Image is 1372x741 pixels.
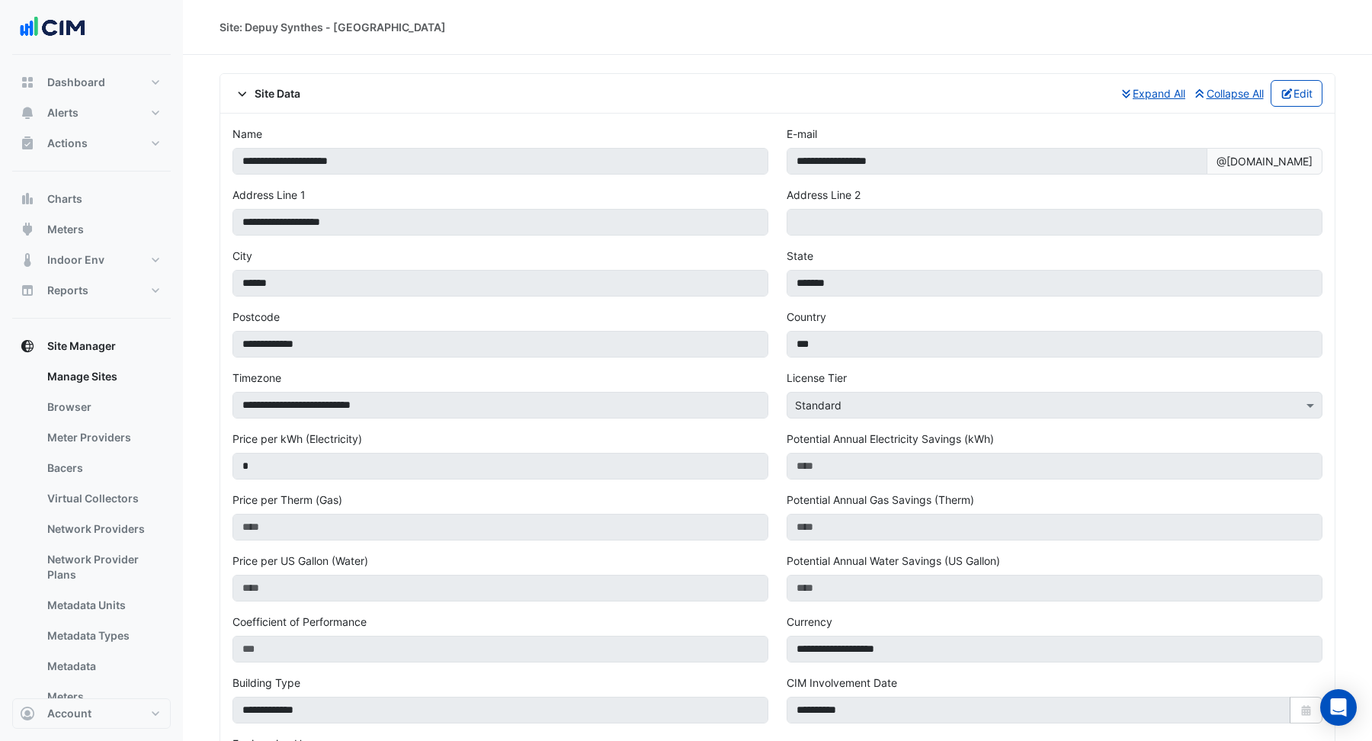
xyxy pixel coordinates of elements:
a: Virtual Collectors [35,483,171,514]
span: Site Data [232,85,300,101]
button: Expand All [1119,80,1187,107]
label: Coefficient of Performance [232,614,367,630]
button: Collapse All [1192,80,1265,107]
app-icon: Reports [20,283,35,298]
label: State [787,248,813,264]
div: Site: Depuy Synthes - [GEOGRAPHIC_DATA] [220,19,446,35]
span: Dashboard [47,75,105,90]
a: Network Providers [35,514,171,544]
label: Currency [787,614,832,630]
app-icon: Alerts [20,105,35,120]
label: Potential Annual Electricity Savings (kWh) [787,431,994,447]
span: Indoor Env [47,252,104,268]
label: Price per kWh (Electricity) [232,431,362,447]
span: Meters [47,222,84,237]
span: Actions [47,136,88,151]
span: Alerts [47,105,79,120]
label: Potential Annual Gas Savings (Therm) [787,492,974,508]
a: Browser [35,392,171,422]
label: Address Line 2 [787,187,861,203]
label: Potential Annual Water Savings (US Gallon) [787,553,1000,569]
span: Reports [47,283,88,298]
a: Network Provider Plans [35,544,171,590]
span: Site Manager [47,338,116,354]
img: Company Logo [18,12,87,43]
app-icon: Dashboard [20,75,35,90]
label: CIM Involvement Date [787,675,897,691]
button: Dashboard [12,67,171,98]
label: E-mail [787,126,817,142]
span: Charts [47,191,82,207]
a: Metadata [35,651,171,682]
app-icon: Indoor Env [20,252,35,268]
app-icon: Charts [20,191,35,207]
div: Open Intercom Messenger [1320,689,1357,726]
button: Actions [12,128,171,159]
a: Metadata Units [35,590,171,621]
button: Indoor Env [12,245,171,275]
button: Edit [1271,80,1323,107]
a: Manage Sites [35,361,171,392]
button: Meters [12,214,171,245]
a: Meters [35,682,171,712]
label: License Tier [787,370,847,386]
app-icon: Meters [20,222,35,237]
label: Name [232,126,262,142]
label: City [232,248,252,264]
button: Alerts [12,98,171,128]
app-icon: Actions [20,136,35,151]
label: Timezone [232,370,281,386]
button: Charts [12,184,171,214]
button: Reports [12,275,171,306]
label: Price per Therm (Gas) [232,492,342,508]
label: Country [787,309,826,325]
label: Building Type [232,675,300,691]
button: Site Manager [12,331,171,361]
app-icon: Site Manager [20,338,35,354]
span: @[DOMAIN_NAME] [1207,148,1322,175]
button: Account [12,698,171,729]
span: Account [47,706,91,721]
a: Bacers [35,453,171,483]
label: Postcode [232,309,280,325]
a: Meter Providers [35,422,171,453]
label: Price per US Gallon (Water) [232,553,368,569]
a: Metadata Types [35,621,171,651]
label: Address Line 1 [232,187,306,203]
